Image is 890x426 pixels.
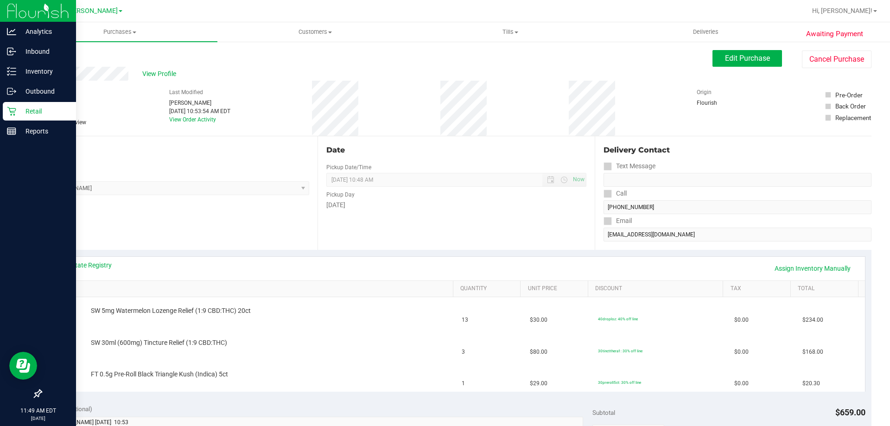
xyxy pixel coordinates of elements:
[7,87,16,96] inline-svg: Outbound
[731,285,787,292] a: Tax
[16,86,72,97] p: Outbound
[9,352,37,380] iframe: Resource center
[462,316,468,324] span: 13
[218,28,412,36] span: Customers
[598,349,642,353] span: 30tinctthera1: 30% off line
[22,22,217,42] a: Purchases
[326,163,371,172] label: Pickup Date/Time
[835,407,865,417] span: $659.00
[462,379,465,388] span: 1
[734,316,749,324] span: $0.00
[413,22,608,42] a: Tills
[680,28,731,36] span: Deliveries
[802,348,823,356] span: $168.00
[798,285,854,292] a: Total
[91,370,228,379] span: FT 0.5g Pre-Roll Black Triangle Kush (Indica) 5ct
[22,28,217,36] span: Purchases
[16,46,72,57] p: Inbound
[802,51,871,68] button: Cancel Purchase
[530,379,547,388] span: $29.00
[217,22,413,42] a: Customers
[169,107,230,115] div: [DATE] 10:53:54 AM EDT
[604,187,627,200] label: Call
[604,145,871,156] div: Delivery Contact
[734,348,749,356] span: $0.00
[604,173,871,187] input: Format: (999) 999-9999
[326,145,586,156] div: Date
[769,261,857,276] a: Assign Inventory Manually
[608,22,803,42] a: Deliveries
[530,348,547,356] span: $80.00
[41,145,309,156] div: Location
[835,102,866,111] div: Back Order
[413,28,607,36] span: Tills
[91,306,251,315] span: SW 5mg Watermelon Lozenge Relief (1:9 CBD:THC) 20ct
[697,99,743,107] div: Flourish
[604,214,632,228] label: Email
[812,7,872,14] span: Hi, [PERSON_NAME]!
[604,159,655,173] label: Text Message
[67,7,118,15] span: [PERSON_NAME]
[595,285,719,292] a: Discount
[835,90,863,100] div: Pre-Order
[169,88,203,96] label: Last Modified
[592,409,615,416] span: Subtotal
[7,127,16,136] inline-svg: Reports
[16,66,72,77] p: Inventory
[725,54,770,63] span: Edit Purchase
[55,285,449,292] a: SKU
[7,47,16,56] inline-svg: Inbound
[326,191,355,199] label: Pickup Day
[806,29,863,39] span: Awaiting Payment
[7,27,16,36] inline-svg: Analytics
[712,50,782,67] button: Edit Purchase
[7,67,16,76] inline-svg: Inventory
[604,200,871,214] input: Format: (999) 999-9999
[16,126,72,137] p: Reports
[462,348,465,356] span: 3
[460,285,517,292] a: Quantity
[835,113,871,122] div: Replacement
[697,88,712,96] label: Origin
[802,379,820,388] span: $20.30
[734,379,749,388] span: $0.00
[7,107,16,116] inline-svg: Retail
[4,407,72,415] p: 11:49 AM EDT
[528,285,585,292] a: Unit Price
[91,338,227,347] span: SW 30ml (600mg) Tincture Relief (1:9 CBD:THC)
[326,200,586,210] div: [DATE]
[169,116,216,123] a: View Order Activity
[16,106,72,117] p: Retail
[142,69,179,79] span: View Profile
[598,380,641,385] span: 30preroll5ct: 30% off line
[169,99,230,107] div: [PERSON_NAME]
[4,415,72,422] p: [DATE]
[56,261,112,270] a: View State Registry
[16,26,72,37] p: Analytics
[802,316,823,324] span: $234.00
[530,316,547,324] span: $30.00
[598,317,638,321] span: 40droploz: 40% off line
